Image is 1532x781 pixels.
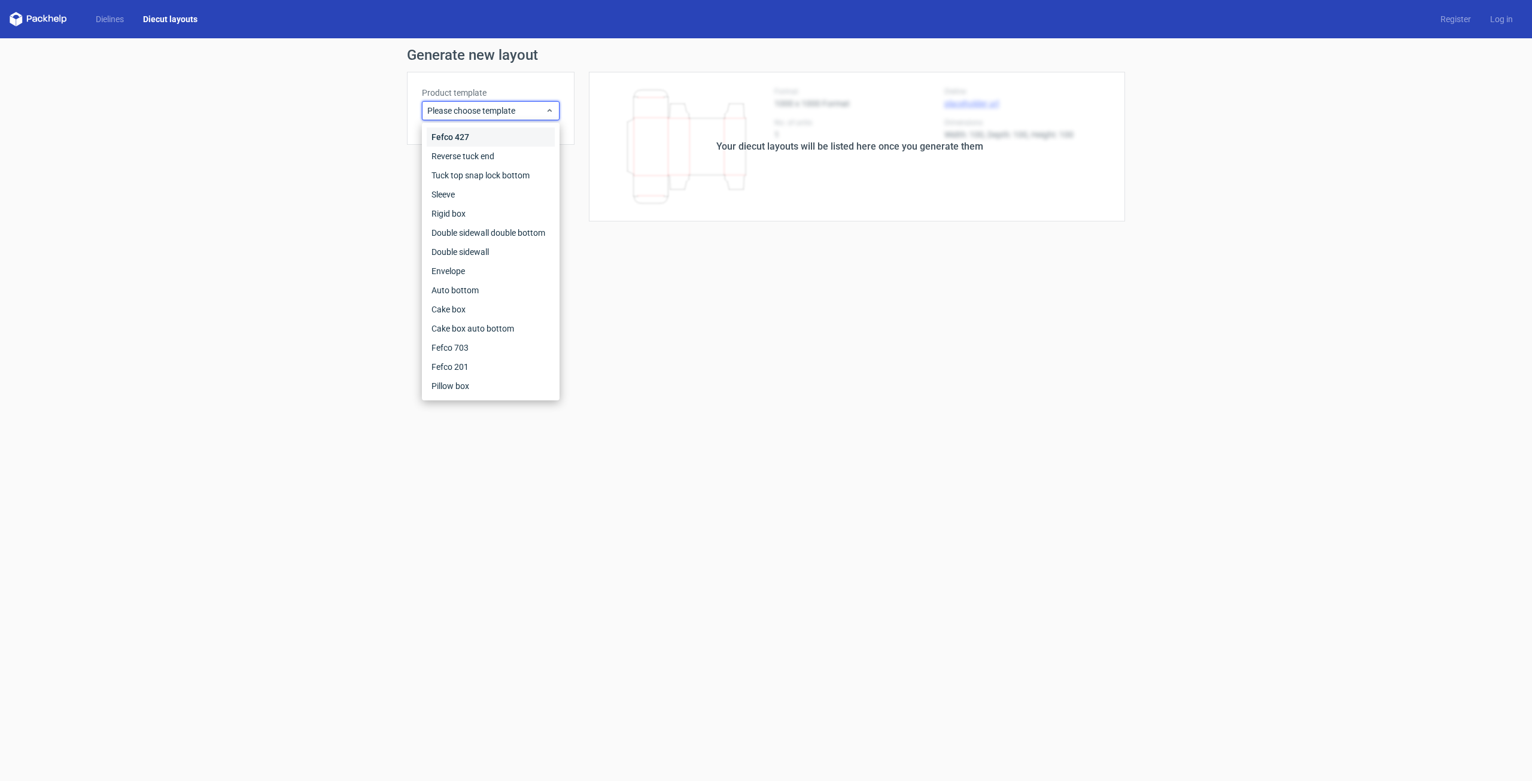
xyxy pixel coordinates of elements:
div: Reverse tuck end [427,147,555,166]
div: Cake box auto bottom [427,319,555,338]
div: Sleeve [427,185,555,204]
div: Tuck top snap lock bottom [427,166,555,185]
div: Double sidewall double bottom [427,223,555,242]
label: Product template [422,87,560,99]
h1: Generate new layout [407,48,1125,62]
div: Double sidewall [427,242,555,262]
span: Please choose template [427,105,545,117]
div: Cake box [427,300,555,319]
div: Fefco 201 [427,357,555,376]
a: Diecut layouts [133,13,207,25]
div: Rigid box [427,204,555,223]
a: Log in [1481,13,1522,25]
div: Fefco 427 [427,127,555,147]
div: Fefco 703 [427,338,555,357]
div: Your diecut layouts will be listed here once you generate them [716,139,983,154]
a: Register [1431,13,1481,25]
div: Envelope [427,262,555,281]
a: Dielines [86,13,133,25]
div: Pillow box [427,376,555,396]
div: Auto bottom [427,281,555,300]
